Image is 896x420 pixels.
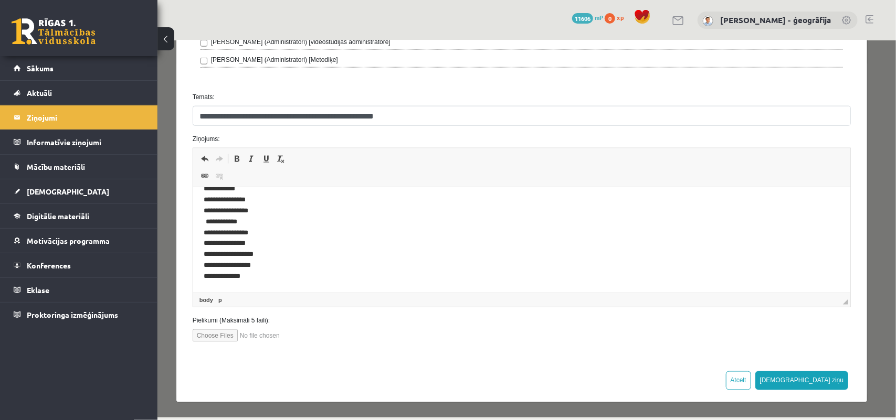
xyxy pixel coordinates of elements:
[568,331,594,350] button: Atcelt
[595,13,603,21] span: mP
[27,63,54,73] span: Sākums
[40,112,55,125] a: Atcelt (vadīšanas taustiņš+Z)
[703,16,713,26] img: Toms Krūmiņš - ģeogrāfija
[101,112,116,125] a: Pasvītrojums (vadīšanas taustiņš+U)
[27,275,702,285] label: Pielikumi (Maksimāli 5 faili):
[14,229,144,253] a: Motivācijas programma
[55,112,69,125] a: Atkārtot (vadīšanas taustiņš+Y)
[14,105,144,130] a: Ziņojumi
[27,130,144,154] legend: Informatīvie ziņojumi
[116,112,131,125] a: Noņemt stilus
[14,204,144,228] a: Digitālie materiāli
[605,13,615,24] span: 0
[40,255,58,264] a: body elements
[572,13,603,21] a: 11606 mP
[55,129,69,143] a: Atsaistīt
[605,13,629,21] a: 0 xp
[27,94,702,103] label: Ziņojums:
[36,147,693,252] iframe: Bagātinātā teksta redaktors, wiswyg-editor-47024976249040-1757004982-818
[27,187,109,196] span: [DEMOGRAPHIC_DATA]
[598,331,691,350] button: [DEMOGRAPHIC_DATA] ziņu
[720,15,831,25] a: [PERSON_NAME] - ģeogrāfija
[54,15,181,24] label: [PERSON_NAME] (Administratori) [Metodiķe]
[72,112,87,125] a: Treknraksts (vadīšanas taustiņš+B)
[87,112,101,125] a: Slīpraksts (vadīšanas taustiņš+I)
[14,130,144,154] a: Informatīvie ziņojumi
[14,303,144,327] a: Proktoringa izmēģinājums
[27,162,85,171] span: Mācību materiāli
[14,278,144,302] a: Eklase
[27,236,110,245] span: Motivācijas programma
[14,56,144,80] a: Sākums
[14,253,144,277] a: Konferences
[27,211,89,221] span: Digitālie materiāli
[27,285,49,295] span: Eklase
[617,13,624,21] span: xp
[14,179,144,203] a: [DEMOGRAPHIC_DATA]
[27,105,144,130] legend: Ziņojumi
[27,261,71,270] span: Konferences
[27,88,52,98] span: Aktuāli
[59,255,67,264] a: p elements
[27,310,118,319] span: Proktoringa izmēģinājums
[14,155,144,179] a: Mācību materiāli
[12,18,96,45] a: Rīgas 1. Tālmācības vidusskola
[27,52,702,61] label: Temats:
[40,129,55,143] a: Saite (vadīšanas taustiņš+K)
[686,259,691,264] span: Mērogot
[14,81,144,105] a: Aktuāli
[572,13,593,24] span: 11606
